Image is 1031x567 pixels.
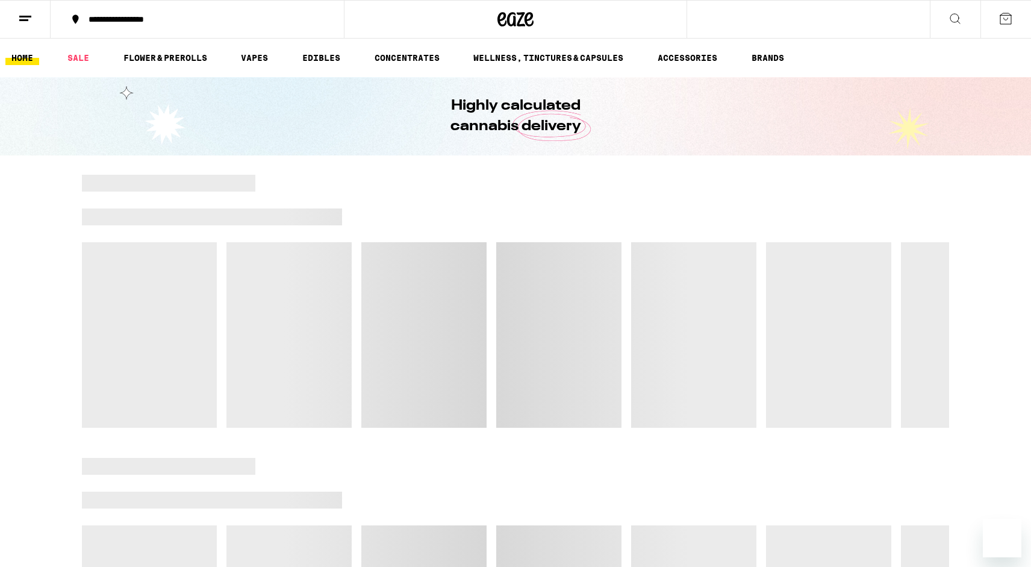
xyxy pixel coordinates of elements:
[416,96,615,137] h1: Highly calculated cannabis delivery
[467,51,629,65] a: WELLNESS, TINCTURES & CAPSULES
[5,51,39,65] a: HOME
[746,51,790,65] a: BRANDS
[61,51,95,65] a: SALE
[235,51,274,65] a: VAPES
[296,51,346,65] a: EDIBLES
[117,51,213,65] a: FLOWER & PREROLLS
[983,519,1021,557] iframe: Button to launch messaging window
[369,51,446,65] a: CONCENTRATES
[652,51,723,65] a: ACCESSORIES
